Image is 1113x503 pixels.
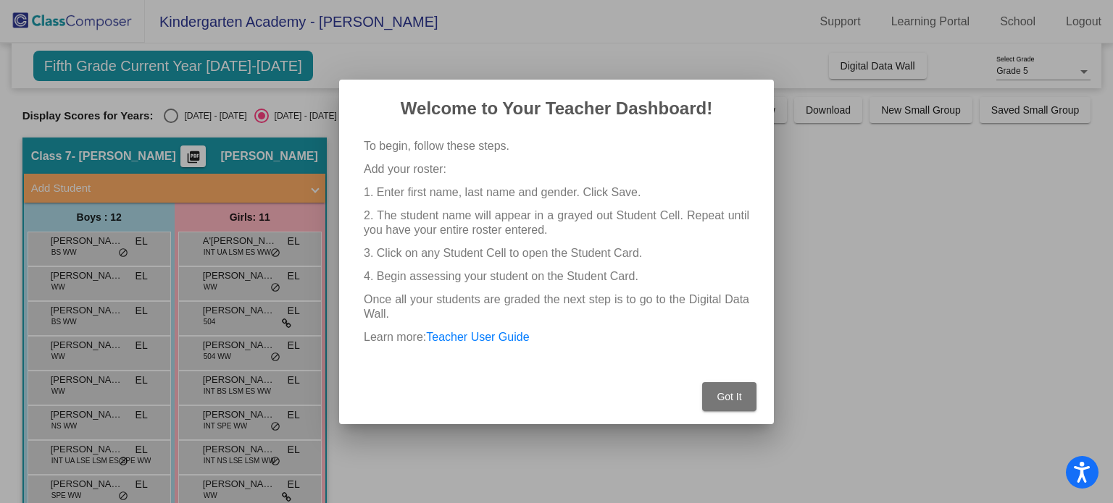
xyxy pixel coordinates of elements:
p: Add your roster: [364,162,749,177]
a: Teacher User Guide [426,331,529,343]
p: 2. The student name will appear in a grayed out Student Cell. Repeat until you have your entire r... [364,208,749,237]
h2: Welcome to Your Teacher Dashboard! [357,97,756,120]
p: Once all your students are graded the next step is to go to the Digital Data Wall. [364,292,749,321]
span: Got It [717,391,741,402]
p: 1. Enter first name, last name and gender. Click Save. [364,185,749,200]
button: Got It [702,382,756,411]
p: 3. Click on any Student Cell to open the Student Card. [364,246,749,261]
p: Learn more: [364,330,749,345]
p: 4. Begin assessing your student on the Student Card. [364,269,749,284]
p: To begin, follow these steps. [364,139,749,153]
